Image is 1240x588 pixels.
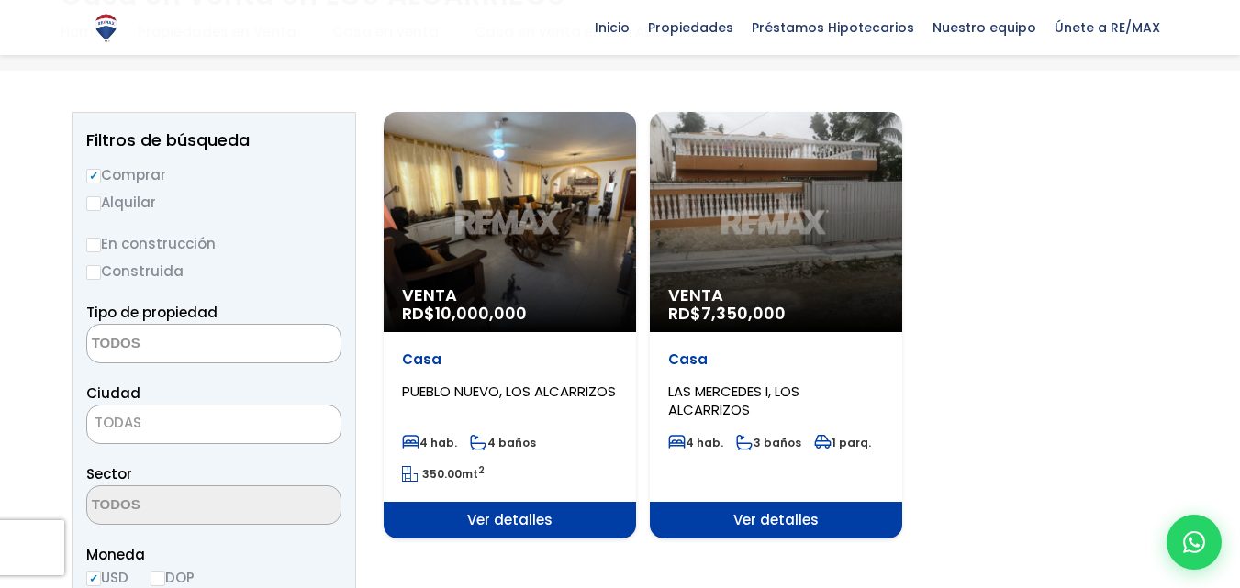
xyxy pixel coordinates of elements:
[668,350,884,369] p: Casa
[87,486,265,526] textarea: Search
[435,302,527,325] span: 10,000,000
[87,410,341,436] span: TODAS
[402,302,527,325] span: RD$
[90,12,122,44] img: Logo de REMAX
[422,466,462,482] span: 350.00
[86,191,341,214] label: Alquilar
[402,382,616,401] span: PUEBLO NUEVO, LOS ALCARRIZOS
[151,571,165,586] input: DOP
[86,265,101,280] input: Construida
[402,286,618,305] span: Venta
[402,435,457,450] span: 4 hab.
[701,302,786,325] span: 7,350,000
[650,502,902,538] span: Ver detalles
[86,196,101,211] input: Alquilar
[86,303,218,322] span: Tipo de propiedad
[586,14,639,41] span: Inicio
[814,435,871,450] span: 1 parq.
[86,571,101,586] input: USD
[668,286,884,305] span: Venta
[384,112,636,538] a: Venta RD$10,000,000 Casa PUEBLO NUEVO, LOS ALCARRIZOS 4 hab. 4 baños 350.00mt2 Ver detalles
[86,383,140,403] span: Ciudad
[86,131,341,150] h2: Filtros de búsqueda
[923,14,1045,41] span: Nuestro equipo
[743,14,923,41] span: Préstamos Hipotecarios
[86,260,341,283] label: Construida
[384,502,636,538] span: Ver detalles
[402,466,485,482] span: mt
[639,14,743,41] span: Propiedades
[86,232,341,255] label: En construcción
[86,238,101,252] input: En construcción
[86,464,132,483] span: Sector
[736,435,801,450] span: 3 baños
[668,435,723,450] span: 4 hab.
[650,112,902,538] a: Venta RD$7,350,000 Casa LAS MERCEDES I, LOS ALCARRIZOS 4 hab. 3 baños 1 parq. Ver detalles
[668,382,799,419] span: LAS MERCEDES I, LOS ALCARRIZOS
[402,350,618,369] p: Casa
[470,435,536,450] span: 4 baños
[478,463,485,477] sup: 2
[86,543,341,566] span: Moneda
[86,169,101,183] input: Comprar
[668,302,786,325] span: RD$
[95,413,141,432] span: TODAS
[1045,14,1169,41] span: Únete a RE/MAX
[86,405,341,444] span: TODAS
[87,325,265,364] textarea: Search
[86,163,341,186] label: Comprar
